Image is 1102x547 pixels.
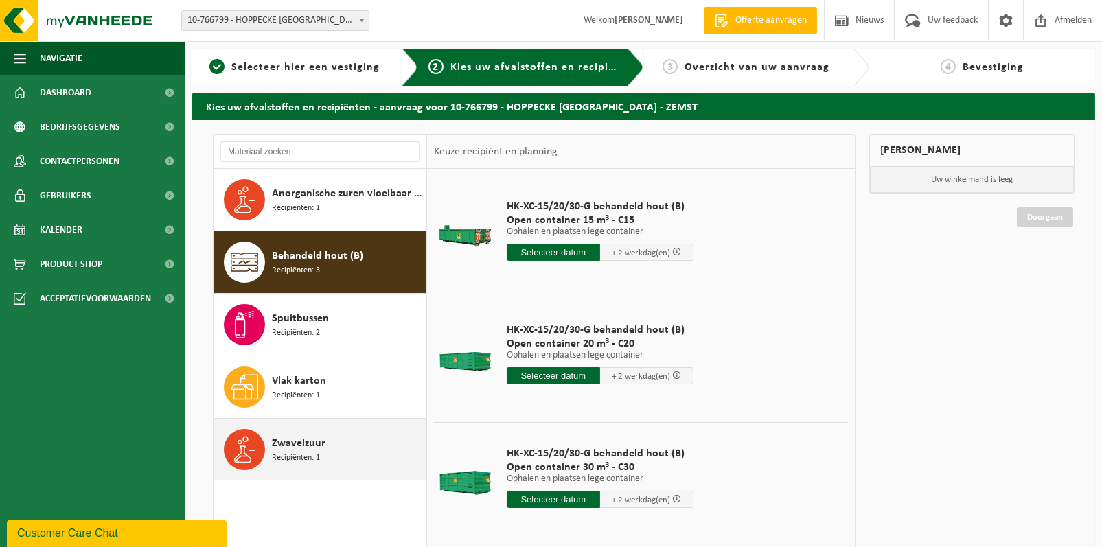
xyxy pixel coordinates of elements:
a: Doorgaan [1017,207,1073,227]
span: Spuitbussen [272,310,329,327]
span: 4 [941,59,956,74]
span: + 2 werkdag(en) [612,248,670,257]
button: Spuitbussen Recipiënten: 2 [214,294,426,356]
button: Zwavelzuur Recipiënten: 1 [214,419,426,480]
span: Behandeld hout (B) [272,248,363,264]
div: Keuze recipiënt en planning [427,135,564,169]
p: Ophalen en plaatsen lege container [507,474,693,484]
span: HK-XC-15/20/30-G behandeld hout (B) [507,200,693,213]
span: Open container 20 m³ - C20 [507,337,693,351]
a: 1Selecteer hier een vestiging [199,59,391,75]
span: 3 [663,59,678,74]
a: Offerte aanvragen [704,7,817,34]
span: HK-XC-15/20/30-G behandeld hout (B) [507,447,693,461]
span: Contactpersonen [40,144,119,178]
span: 10-766799 - HOPPECKE BELGIUM - ZEMST [181,10,369,31]
span: Recipiënten: 3 [272,264,320,277]
p: Uw winkelmand is leeg [870,167,1074,193]
span: Gebruikers [40,178,91,213]
button: Behandeld hout (B) Recipiënten: 3 [214,231,426,294]
span: Zwavelzuur [272,435,325,452]
span: 10-766799 - HOPPECKE BELGIUM - ZEMST [182,11,369,30]
span: HK-XC-15/20/30-G behandeld hout (B) [507,323,693,337]
span: Offerte aanvragen [732,14,810,27]
span: Bevestiging [963,62,1024,73]
span: Anorganische zuren vloeibaar in kleinverpakking [272,185,422,202]
span: 1 [209,59,225,74]
span: Kalender [40,213,82,247]
span: 2 [428,59,444,74]
span: Selecteer hier een vestiging [231,62,380,73]
input: Selecteer datum [507,244,600,261]
strong: [PERSON_NAME] [615,15,683,25]
span: Kies uw afvalstoffen en recipiënten [450,62,639,73]
p: Ophalen en plaatsen lege container [507,227,693,237]
span: Vlak karton [272,373,326,389]
span: Recipiënten: 1 [272,202,320,215]
p: Ophalen en plaatsen lege container [507,351,693,360]
span: Open container 15 m³ - C15 [507,213,693,227]
input: Selecteer datum [507,367,600,384]
span: Bedrijfsgegevens [40,110,120,144]
span: Navigatie [40,41,82,75]
h2: Kies uw afvalstoffen en recipiënten - aanvraag voor 10-766799 - HOPPECKE [GEOGRAPHIC_DATA] - ZEMST [192,93,1095,119]
span: Acceptatievoorwaarden [40,281,151,316]
span: Dashboard [40,75,91,110]
span: Recipiënten: 1 [272,452,320,465]
button: Anorganische zuren vloeibaar in kleinverpakking Recipiënten: 1 [214,169,426,231]
button: Vlak karton Recipiënten: 1 [214,356,426,419]
iframe: chat widget [7,517,229,547]
span: Open container 30 m³ - C30 [507,461,693,474]
span: + 2 werkdag(en) [612,372,670,381]
span: Product Shop [40,247,102,281]
span: + 2 werkdag(en) [612,496,670,504]
input: Materiaal zoeken [220,141,420,162]
span: Overzicht van uw aanvraag [685,62,829,73]
input: Selecteer datum [507,491,600,508]
span: Recipiënten: 1 [272,389,320,402]
span: Recipiënten: 2 [272,327,320,340]
div: [PERSON_NAME] [869,134,1075,167]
